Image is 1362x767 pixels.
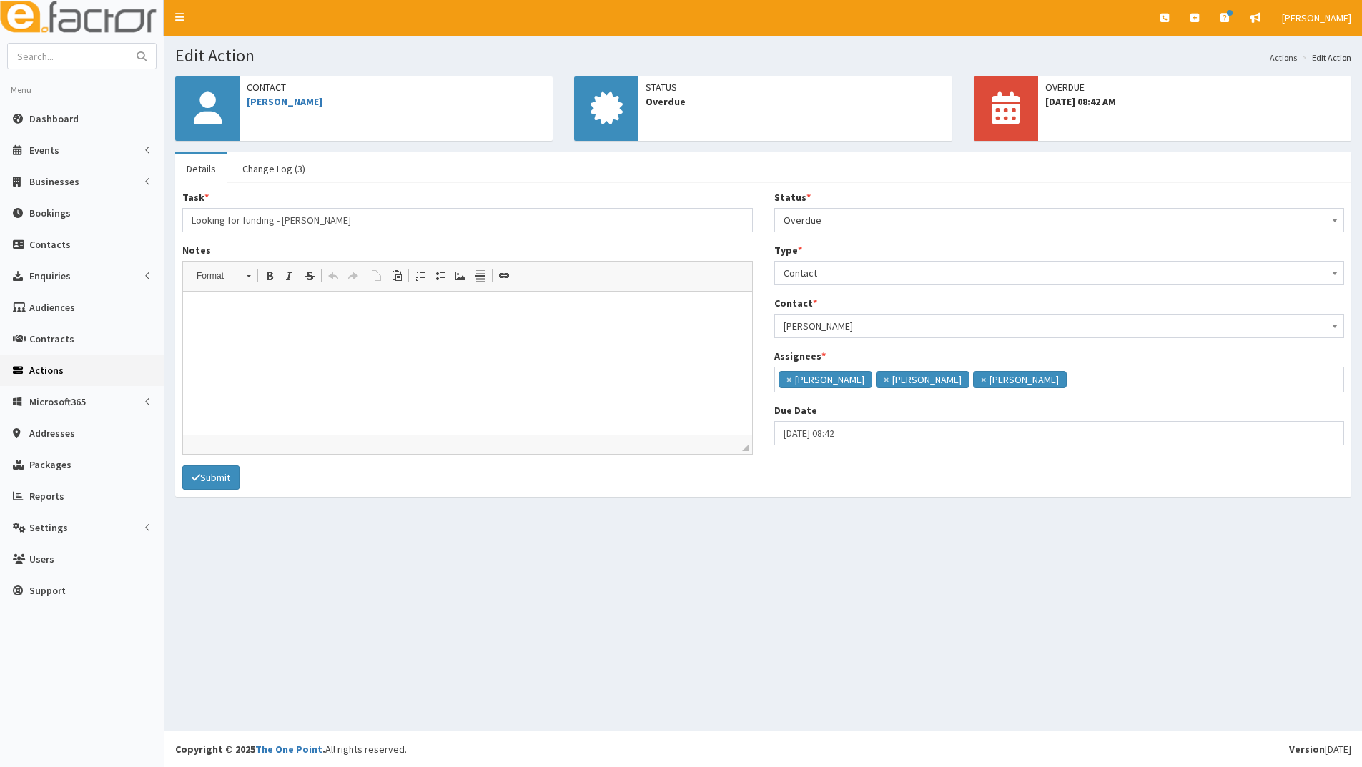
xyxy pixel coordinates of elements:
[29,112,79,125] span: Dashboard
[189,267,240,285] span: Format
[323,267,343,285] a: Undo (Ctrl+Z)
[29,521,68,534] span: Settings
[175,743,325,756] strong: Copyright © 2025 .
[646,80,944,94] span: Status
[1282,11,1351,24] span: [PERSON_NAME]
[29,332,74,345] span: Contracts
[774,314,1345,338] span: Kirsty Green
[786,372,791,387] span: ×
[1045,80,1344,94] span: OVERDUE
[774,208,1345,232] span: Overdue
[29,238,71,251] span: Contacts
[189,266,258,286] a: Format
[774,296,817,310] label: Contact
[1289,743,1325,756] b: Version
[410,267,430,285] a: Insert/Remove Numbered List
[182,465,240,490] button: Submit
[774,190,811,204] label: Status
[29,175,79,188] span: Businesses
[784,263,1336,283] span: Contact
[175,154,227,184] a: Details
[1298,51,1351,64] li: Edit Action
[1289,742,1351,756] div: [DATE]
[1270,51,1297,64] a: Actions
[182,190,209,204] label: Task
[29,427,75,440] span: Addresses
[387,267,407,285] a: Paste (Ctrl+V)
[29,395,86,408] span: Microsoft365
[247,80,546,94] span: Contact
[29,364,64,377] span: Actions
[876,371,969,388] li: Julie Sweeney
[774,243,802,257] label: Type
[260,267,280,285] a: Bold (Ctrl+B)
[450,267,470,285] a: Image
[300,267,320,285] a: Strike Through
[164,731,1362,767] footer: All rights reserved.
[470,267,490,285] a: Insert Horizontal Line
[784,316,1336,336] span: Kirsty Green
[779,371,872,388] li: Catherine Espin
[742,444,749,451] span: Drag to resize
[29,458,71,471] span: Packages
[430,267,450,285] a: Insert/Remove Bulleted List
[494,267,514,285] a: Link (Ctrl+L)
[784,210,1336,230] span: Overdue
[280,267,300,285] a: Italic (Ctrl+I)
[884,372,889,387] span: ×
[29,490,64,503] span: Reports
[29,553,54,565] span: Users
[182,243,211,257] label: Notes
[255,743,322,756] a: The One Point
[981,372,986,387] span: ×
[29,301,75,314] span: Audiences
[646,94,944,109] span: Overdue
[29,584,66,597] span: Support
[774,349,826,363] label: Assignees
[774,261,1345,285] span: Contact
[343,267,363,285] a: Redo (Ctrl+Y)
[29,207,71,219] span: Bookings
[247,95,322,108] a: [PERSON_NAME]
[29,269,71,282] span: Enquiries
[183,292,752,435] iframe: Rich Text Editor, notes
[231,154,317,184] a: Change Log (3)
[1045,94,1344,109] span: [DATE] 08:42 AM
[367,267,387,285] a: Copy (Ctrl+C)
[29,144,59,157] span: Events
[973,371,1067,388] li: Paul Slade
[774,403,817,417] label: Due Date
[175,46,1351,65] h1: Edit Action
[8,44,128,69] input: Search...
